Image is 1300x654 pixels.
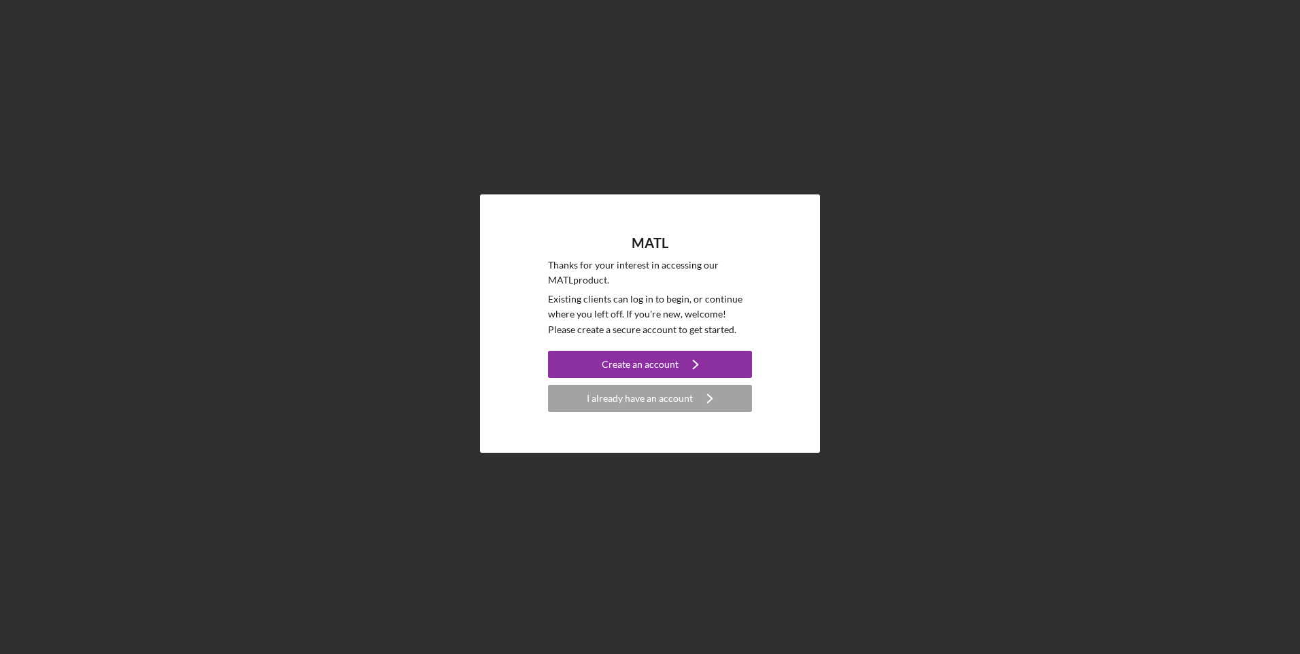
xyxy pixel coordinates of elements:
[602,351,679,378] div: Create an account
[548,385,752,412] button: I already have an account
[548,351,752,378] button: Create an account
[548,258,752,288] p: Thanks for your interest in accessing our MATL product.
[632,235,668,251] h4: MATL
[548,292,752,337] p: Existing clients can log in to begin, or continue where you left off. If you're new, welcome! Ple...
[587,385,693,412] div: I already have an account
[548,351,752,381] a: Create an account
